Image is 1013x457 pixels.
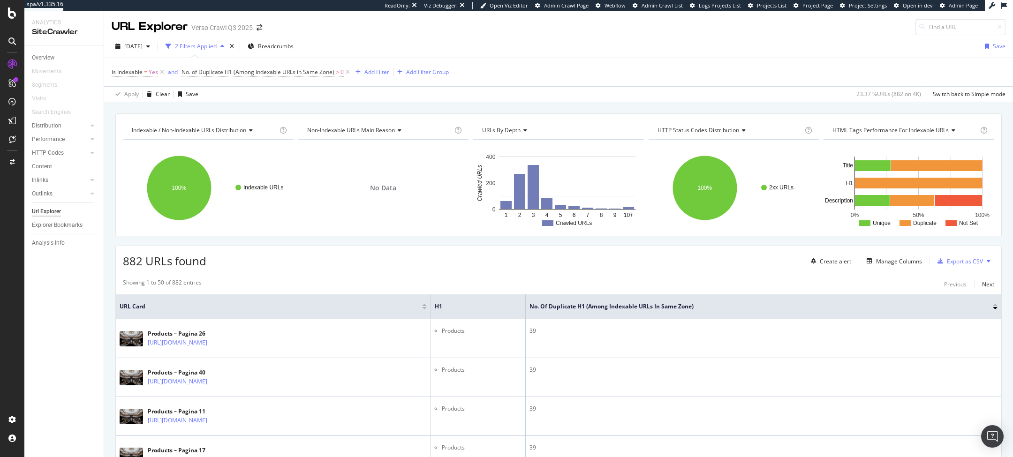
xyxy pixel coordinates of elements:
[32,121,88,131] a: Distribution
[435,302,507,311] span: H1
[244,39,297,54] button: Breadcrumbs
[947,257,983,265] div: Export as CSV
[605,2,626,9] span: Webflow
[148,407,238,416] div: Products – Pagina 11
[148,446,238,455] div: Products – Pagina 17
[613,212,617,218] text: 9
[982,280,994,288] div: Next
[168,68,178,76] div: and
[32,175,48,185] div: Inlinks
[596,2,626,9] a: Webflow
[529,327,998,335] div: 39
[336,68,339,76] span: >
[981,39,1005,54] button: Save
[532,212,535,218] text: 3
[124,90,139,98] div: Apply
[191,23,253,32] div: Verso Crawl Q3 2025
[794,2,833,9] a: Project Page
[32,94,55,104] a: Visits
[894,2,933,9] a: Open in dev
[529,302,979,311] span: No. of Duplicate H1 (Among Indexable URLs in Same Zone)
[658,126,739,134] span: HTTP Status Codes Distribution
[535,2,589,9] a: Admin Crawl Page
[32,53,54,63] div: Overview
[424,2,458,9] div: Viz Debugger:
[123,278,202,290] div: Showing 1 to 50 of 882 entries
[975,212,990,218] text: 100%
[120,370,143,385] img: main image
[802,2,833,9] span: Project Page
[518,212,522,218] text: 2
[769,184,794,191] text: 2xx URLs
[123,147,294,229] svg: A chart.
[831,123,978,138] h4: HTML Tags Performance for Indexable URLs
[32,80,67,90] a: Segments
[949,2,978,9] span: Admin Page
[903,2,933,9] span: Open in dev
[825,197,853,204] text: Description
[148,416,207,425] a: [URL][DOMAIN_NAME]
[186,90,198,98] div: Save
[32,189,53,199] div: Outlinks
[32,162,52,172] div: Content
[124,42,143,50] span: 2025 Aug. 6th
[843,162,854,169] text: Title
[856,90,921,98] div: 23.37 % URLs ( 882 on 4K )
[505,212,508,218] text: 1
[863,255,922,267] button: Manage Columns
[148,330,238,338] div: Products – Pagina 26
[406,68,449,76] div: Add Filter Group
[476,165,483,201] text: Crawled URLs
[175,42,217,50] div: 2 Filters Applied
[305,123,453,138] h4: Non-Indexable URLs Main Reason
[832,126,949,134] span: HTML Tags Performance for Indexable URLs
[556,220,592,226] text: Crawled URLs
[32,207,61,217] div: Url Explorer
[32,207,97,217] a: Url Explorer
[913,220,937,226] text: Duplicate
[132,126,246,134] span: Indexable / Non-Indexable URLs distribution
[473,147,644,229] div: A chart.
[32,53,97,63] a: Overview
[649,147,819,229] svg: A chart.
[364,68,389,76] div: Add Filter
[149,66,158,79] span: Yes
[148,377,207,386] a: [URL][DOMAIN_NAME]
[32,238,65,248] div: Analysis Info
[633,2,683,9] a: Admin Crawl List
[442,366,522,374] li: Products
[982,278,994,290] button: Next
[32,107,71,117] div: Search Engines
[490,2,528,9] span: Open Viz Editor
[32,107,80,117] a: Search Engines
[573,212,576,218] text: 6
[944,278,967,290] button: Previous
[32,94,46,104] div: Visits
[120,302,420,311] span: URL Card
[32,238,97,248] a: Analysis Info
[586,212,590,218] text: 7
[940,2,978,9] a: Admin Page
[442,327,522,335] li: Products
[699,2,741,9] span: Logs Projects List
[257,24,262,31] div: arrow-right-arrow-left
[545,212,549,218] text: 4
[32,121,61,131] div: Distribution
[846,180,854,187] text: H1
[933,90,1005,98] div: Switch back to Simple mode
[340,66,344,79] span: 0
[130,123,278,138] h4: Indexable / Non-Indexable URLs Distribution
[32,67,71,76] a: Movements
[385,2,410,9] div: ReadOnly:
[934,254,983,269] button: Export as CSV
[370,183,396,193] span: No Data
[32,135,65,144] div: Performance
[181,68,334,76] span: No. of Duplicate H1 (Among Indexable URLs in Same Zone)
[624,212,633,218] text: 10+
[112,39,154,54] button: [DATE]
[913,212,924,218] text: 50%
[148,368,238,377] div: Products – Pagina 40
[480,2,528,9] a: Open Viz Editor
[112,87,139,102] button: Apply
